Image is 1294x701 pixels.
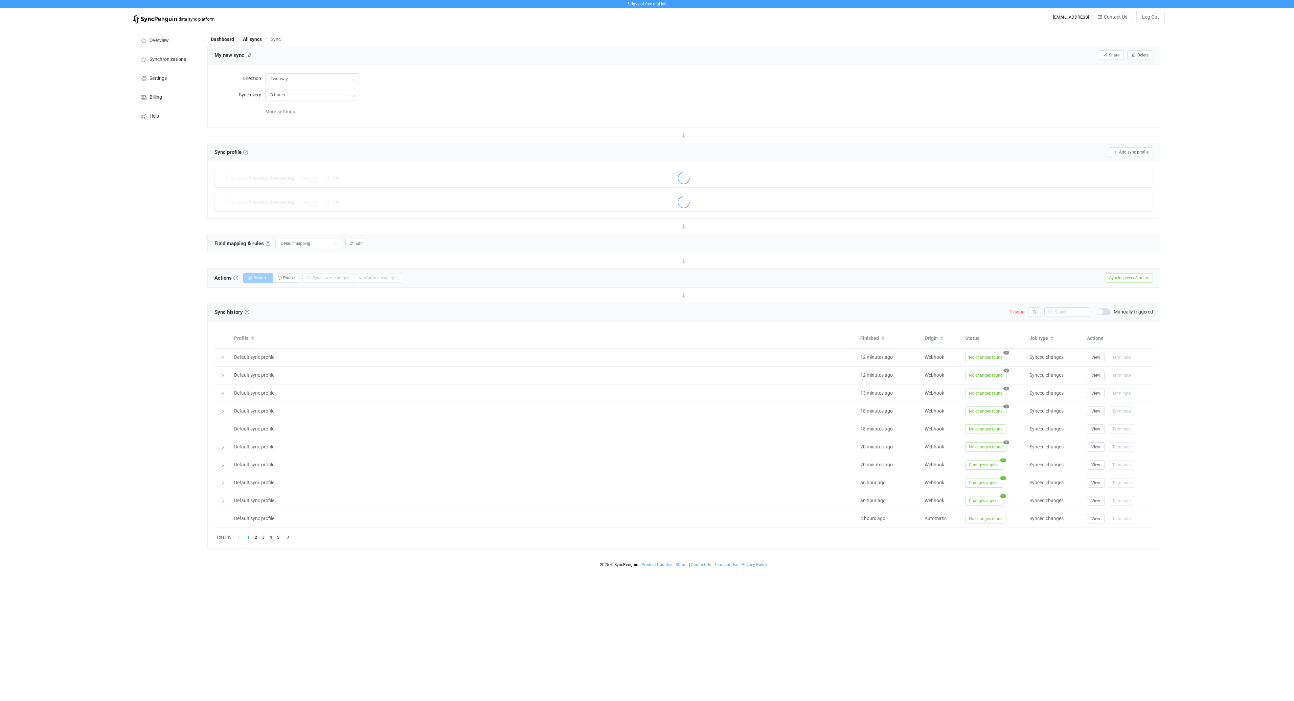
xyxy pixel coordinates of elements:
span: Help [150,114,159,119]
span: Terms of Use [714,562,738,567]
span: Syncing every 8 hours [1106,273,1153,283]
span: | [689,562,690,567]
div: [EMAIL_ADDRESS] [1053,15,1089,20]
span: | [639,562,640,567]
span: Delete [1137,53,1149,57]
button: Edit [345,239,367,248]
a: Help [133,106,201,125]
span: | [674,562,675,567]
span: Contact Us [1104,14,1127,20]
button: Sync latest changes [302,273,354,283]
div: Breadcrumb [211,37,281,42]
span: Product Updates [641,562,672,567]
span: Dashboard [211,37,234,42]
button: Add sync profile [1109,147,1153,157]
span: | [712,562,713,567]
input: Select [275,239,342,248]
span: Migrate meetings… [363,276,398,280]
span: Sync [271,37,281,42]
span: | [740,562,741,567]
label: Direction [214,72,265,85]
span: Synchronizations [150,57,186,62]
button: Contact Us [1092,11,1133,23]
span: Status [676,562,687,567]
a: Synchronizations [133,49,201,68]
span: Share [1109,53,1119,57]
span: 2025 © SyncPenguin [600,562,638,567]
span: Log Out [1142,14,1159,20]
a: Overview [133,30,201,49]
a: Contact Us [690,562,711,567]
a: Terms of Use [714,562,739,567]
span: My new sync [214,50,244,60]
button: Delete [1127,50,1153,60]
a: Product Updates [641,562,673,567]
span: More settings... [265,105,299,118]
span: | [177,14,179,24]
span: 5 days of free trial left [627,2,667,6]
span: Add sync profile [1119,150,1149,155]
a: Privacy Policy [741,562,768,567]
button: Log Out [1136,11,1165,23]
span: Restart… [253,276,269,280]
a: |data sync platform [133,14,214,24]
span: Overview [150,38,169,43]
button: Migrate meetings… [353,273,402,283]
button: Pause [273,273,299,283]
span: Actions [214,273,238,283]
a: Billing [133,87,201,106]
span: Pause [283,276,295,280]
span: Privacy Policy [742,562,767,567]
span: data sync platform [179,17,214,22]
span: Billing [150,95,162,100]
span: Settings [150,76,167,81]
span: Contact Us [691,562,711,567]
span: All syncs [243,37,262,42]
a: Settings [133,68,201,87]
button: Share [1099,50,1124,60]
label: Sync every [214,88,265,101]
span: Sync latest changes [313,276,349,280]
span: Sync profile [214,147,248,157]
input: Model [265,73,359,84]
span: Edit [356,241,363,246]
button: Restart… [243,273,273,283]
img: syncpenguin.svg [133,15,177,24]
input: Model [265,90,359,100]
a: Status [675,562,688,567]
span: Field mapping & rules [214,238,270,249]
